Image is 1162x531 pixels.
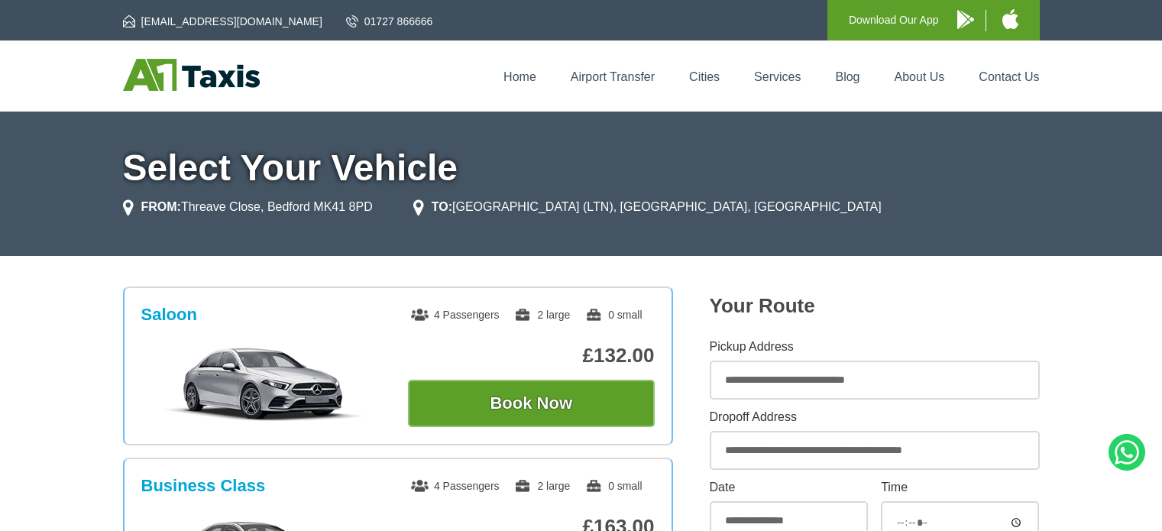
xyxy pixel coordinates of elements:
label: Date [710,481,868,494]
p: Download Our App [849,11,939,30]
label: Pickup Address [710,341,1040,353]
a: 01727 866666 [346,14,433,29]
span: 4 Passengers [411,309,500,321]
img: A1 Taxis St Albans LTD [123,59,260,91]
a: Home [503,70,536,83]
button: Book Now [408,380,655,427]
h2: Your Route [710,294,1040,318]
a: Contact Us [979,70,1039,83]
a: Cities [689,70,720,83]
li: [GEOGRAPHIC_DATA] (LTN), [GEOGRAPHIC_DATA], [GEOGRAPHIC_DATA] [413,198,882,216]
li: Threave Close, Bedford MK41 8PD [123,198,373,216]
span: 0 small [585,480,642,492]
span: 4 Passengers [411,480,500,492]
h3: Business Class [141,476,266,496]
label: Time [881,481,1039,494]
span: 2 large [514,309,570,321]
img: A1 Taxis Android App [957,10,974,29]
span: 2 large [514,480,570,492]
img: Saloon [149,346,379,423]
strong: FROM: [141,200,181,213]
span: 0 small [585,309,642,321]
p: £132.00 [408,344,655,367]
h3: Saloon [141,305,197,325]
a: Blog [835,70,859,83]
a: Services [754,70,801,83]
a: About Us [895,70,945,83]
h1: Select Your Vehicle [123,150,1040,186]
label: Dropoff Address [710,411,1040,423]
strong: TO: [432,200,452,213]
a: [EMAIL_ADDRESS][DOMAIN_NAME] [123,14,322,29]
a: Airport Transfer [571,70,655,83]
img: A1 Taxis iPhone App [1002,9,1018,29]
